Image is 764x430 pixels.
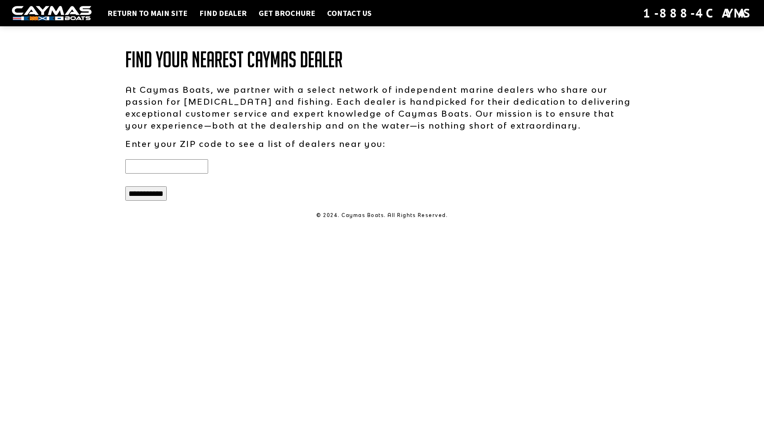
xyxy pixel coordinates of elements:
img: white-logo-c9c8dbefe5ff5ceceb0f0178aa75bf4bb51f6bca0971e226c86eb53dfe498488.png [12,6,92,21]
div: 1-888-4CAYMAS [643,4,752,22]
p: © 2024. Caymas Boats. All Rights Reserved. [125,212,639,219]
p: Enter your ZIP code to see a list of dealers near you: [125,138,639,150]
a: Get Brochure [255,8,319,18]
a: Find Dealer [195,8,251,18]
a: Contact Us [323,8,376,18]
p: At Caymas Boats, we partner with a select network of independent marine dealers who share our pas... [125,84,639,131]
a: Return to main site [103,8,191,18]
h1: Find Your Nearest Caymas Dealer [125,48,639,72]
